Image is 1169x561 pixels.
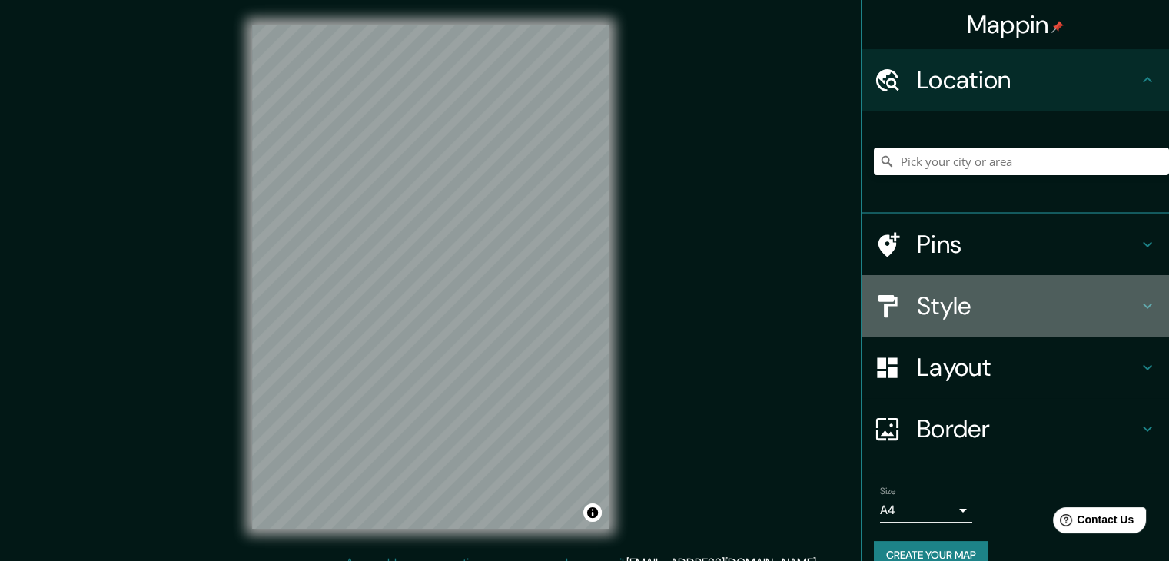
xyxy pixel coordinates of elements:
label: Size [880,485,896,498]
div: A4 [880,498,972,523]
div: Pins [862,214,1169,275]
h4: Location [917,65,1138,95]
iframe: Help widget launcher [1032,501,1152,544]
button: Toggle attribution [583,503,602,522]
canvas: Map [252,25,609,529]
h4: Layout [917,352,1138,383]
h4: Style [917,290,1138,321]
img: pin-icon.png [1051,21,1064,33]
div: Style [862,275,1169,337]
input: Pick your city or area [874,148,1169,175]
h4: Pins [917,229,1138,260]
h4: Mappin [967,9,1064,40]
div: Border [862,398,1169,460]
h4: Border [917,413,1138,444]
div: Layout [862,337,1169,398]
div: Location [862,49,1169,111]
